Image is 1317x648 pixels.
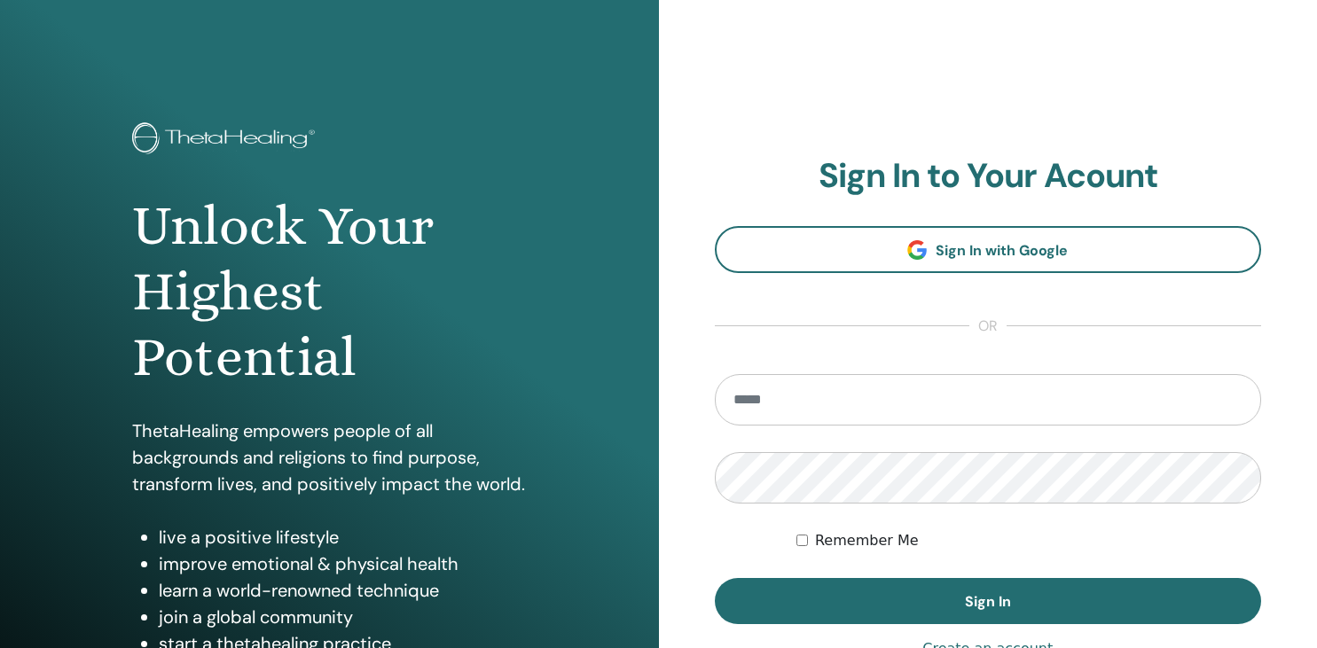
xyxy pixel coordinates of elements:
li: live a positive lifestyle [159,524,527,550]
span: Sign In [965,592,1011,611]
li: learn a world-renowned technique [159,577,527,604]
h1: Unlock Your Highest Potential [132,193,527,391]
li: join a global community [159,604,527,630]
p: ThetaHealing empowers people of all backgrounds and religions to find purpose, transform lives, a... [132,418,527,497]
a: Sign In with Google [715,226,1262,273]
span: Sign In with Google [936,241,1068,260]
li: improve emotional & physical health [159,550,527,577]
h2: Sign In to Your Acount [715,156,1262,197]
label: Remember Me [815,530,919,551]
div: Keep me authenticated indefinitely or until I manually logout [796,530,1261,551]
button: Sign In [715,578,1262,624]
span: or [969,316,1007,337]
